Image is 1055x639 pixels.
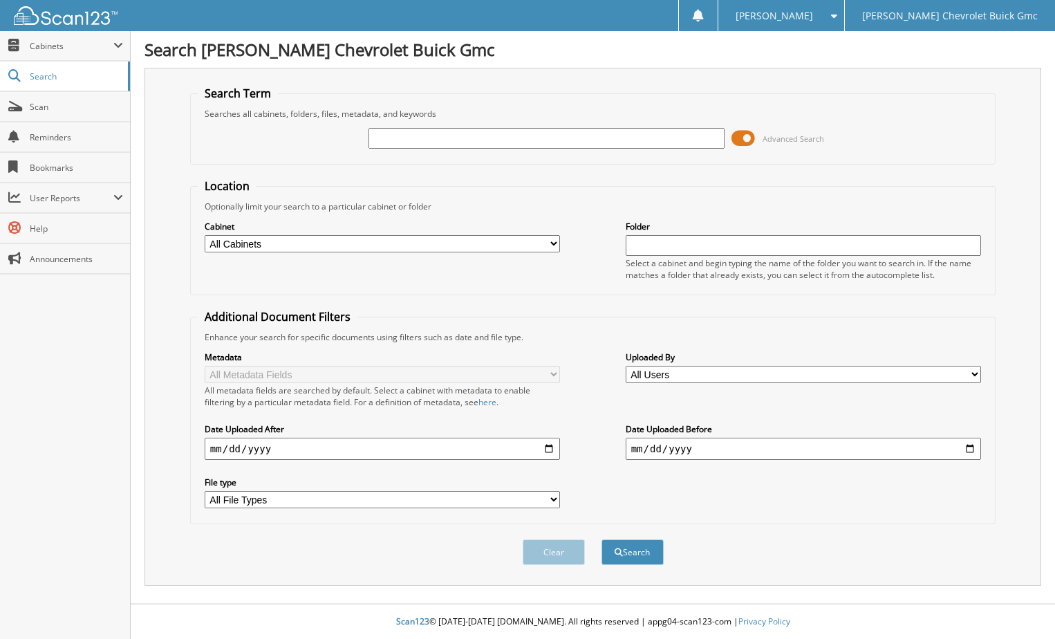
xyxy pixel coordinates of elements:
[30,253,123,265] span: Announcements
[626,257,981,281] div: Select a cabinet and begin typing the name of the folder you want to search in. If the name match...
[205,476,560,488] label: File type
[738,615,790,627] a: Privacy Policy
[396,615,429,627] span: Scan123
[478,396,496,408] a: here
[205,221,560,232] label: Cabinet
[198,309,357,324] legend: Additional Document Filters
[523,539,585,565] button: Clear
[736,12,813,20] span: [PERSON_NAME]
[626,221,981,232] label: Folder
[144,38,1041,61] h1: Search [PERSON_NAME] Chevrolet Buick Gmc
[131,605,1055,639] div: © [DATE]-[DATE] [DOMAIN_NAME]. All rights reserved | appg04-scan123-com |
[205,423,560,435] label: Date Uploaded After
[30,192,113,204] span: User Reports
[14,6,118,25] img: scan123-logo-white.svg
[30,162,123,174] span: Bookmarks
[205,438,560,460] input: start
[205,385,560,408] div: All metadata fields are searched by default. Select a cabinet with metadata to enable filtering b...
[601,539,664,565] button: Search
[763,133,824,144] span: Advanced Search
[30,71,121,82] span: Search
[30,101,123,113] span: Scan
[626,351,981,363] label: Uploaded By
[30,40,113,52] span: Cabinets
[205,351,560,363] label: Metadata
[30,131,123,143] span: Reminders
[30,223,123,234] span: Help
[198,331,988,343] div: Enhance your search for specific documents using filters such as date and file type.
[862,12,1038,20] span: [PERSON_NAME] Chevrolet Buick Gmc
[626,438,981,460] input: end
[198,86,278,101] legend: Search Term
[198,178,256,194] legend: Location
[198,201,988,212] div: Optionally limit your search to a particular cabinet or folder
[198,108,988,120] div: Searches all cabinets, folders, files, metadata, and keywords
[986,573,1055,639] iframe: Chat Widget
[626,423,981,435] label: Date Uploaded Before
